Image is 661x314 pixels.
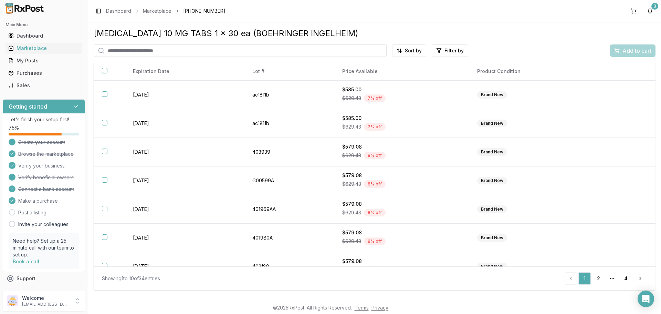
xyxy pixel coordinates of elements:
[342,152,361,159] span: $629.43
[364,237,386,245] div: 8 % off
[342,229,461,236] div: $579.08
[8,82,80,89] div: Sales
[9,102,47,111] h3: Getting started
[183,8,225,14] span: [PHONE_NUMBER]
[3,80,85,91] button: Sales
[364,180,386,188] div: 8 % off
[17,287,40,294] span: Feedback
[22,295,70,302] p: Welcome
[244,224,334,252] td: 401980A
[651,3,658,10] div: 3
[125,138,244,166] td: [DATE]
[3,3,47,14] img: RxPost Logo
[3,68,85,79] button: Purchases
[125,224,244,252] td: [DATE]
[342,86,461,93] div: $585.00
[125,109,244,138] td: [DATE]
[244,138,334,166] td: 403939
[3,55,85,66] button: My Posts
[342,209,361,216] span: $629.43
[18,174,74,181] span: Verify beneficial owners
[6,67,82,79] a: Purchases
[364,94,386,102] div: 7 % off
[477,205,507,213] div: Brand New
[106,8,225,14] nav: breadcrumb
[244,81,334,109] td: ac1811b
[342,123,361,130] span: $629.43
[364,209,386,216] div: 8 % off
[125,252,244,281] td: [DATE]
[6,22,82,28] h2: Main Menu
[125,166,244,195] td: [DATE]
[125,81,244,109] td: [DATE]
[432,44,468,57] button: Filter by
[244,62,334,81] th: Lot #
[392,44,426,57] button: Sort by
[18,162,65,169] span: Verify your business
[18,209,46,216] a: Post a listing
[477,148,507,156] div: Brand New
[9,116,79,123] p: Let's finish your setup first!
[6,42,82,54] a: Marketplace
[620,272,632,285] a: 4
[638,291,654,307] div: Open Intercom Messenger
[3,30,85,41] button: Dashboard
[3,285,85,297] button: Feedback
[477,177,507,184] div: Brand New
[644,6,655,17] button: 3
[125,62,244,81] th: Expiration Date
[125,195,244,224] td: [DATE]
[342,95,361,102] span: $629.43
[477,120,507,127] div: Brand New
[342,143,461,150] div: $579.08
[8,57,80,64] div: My Posts
[469,62,604,81] th: Product Condition
[405,47,422,54] span: Sort by
[477,263,507,270] div: Brand New
[244,195,334,224] td: 401969AA
[342,115,461,122] div: $585.00
[13,237,75,258] p: Need help? Set up a 25 minute call with our team to set up.
[477,234,507,242] div: Brand New
[364,266,386,274] div: 8 % off
[477,91,507,99] div: Brand New
[9,124,19,131] span: 75 %
[6,79,82,92] a: Sales
[106,8,131,14] a: Dashboard
[342,266,361,273] span: $629.43
[8,70,80,77] div: Purchases
[3,272,85,285] button: Support
[3,43,85,54] button: Marketplace
[18,151,74,158] span: Browse the marketplace
[334,62,469,81] th: Price Available
[371,305,388,311] a: Privacy
[18,139,65,146] span: Create your account
[7,295,18,306] img: User avatar
[364,152,386,159] div: 8 % off
[342,201,461,207] div: $579.08
[18,221,69,228] a: Invite your colleagues
[143,8,171,14] a: Marketplace
[102,275,160,282] div: Showing 1 to 10 of 34 entries
[444,47,464,54] span: Filter by
[94,28,655,39] div: [MEDICAL_DATA] 10 MG TABS 1 x 30 ea (BOEHRINGER INGELHEIM)
[6,30,82,42] a: Dashboard
[244,109,334,138] td: ac1811b
[342,258,461,265] div: $579.08
[13,259,39,264] a: Book a call
[364,123,386,131] div: 7 % off
[342,238,361,245] span: $629.43
[18,197,58,204] span: Make a purchase
[565,272,647,285] nav: pagination
[578,272,591,285] a: 1
[6,54,82,67] a: My Posts
[8,45,80,52] div: Marketplace
[342,181,361,188] span: $629.43
[22,302,70,307] p: [EMAIL_ADDRESS][DOMAIN_NAME]
[592,272,605,285] a: 2
[244,252,334,281] td: 402180
[18,186,74,193] span: Connect a bank account
[355,305,369,311] a: Terms
[8,32,80,39] div: Dashboard
[633,272,647,285] a: Go to next page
